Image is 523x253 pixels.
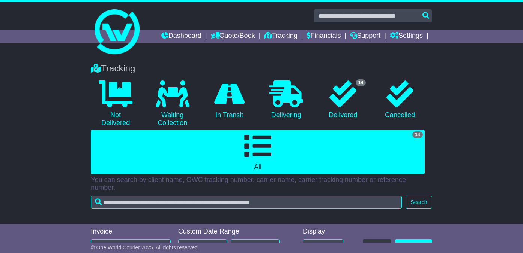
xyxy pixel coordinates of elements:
a: Dashboard [161,30,201,43]
p: You can search by client name, OWC tracking number, carrier name, carrier tracking number or refe... [91,176,432,192]
div: Display [303,228,343,236]
a: In Transit [204,78,254,122]
a: Quote/Book [211,30,255,43]
div: Invoice [91,228,170,236]
button: Search [406,196,432,209]
a: Not Delivered [91,78,140,130]
a: Waiting Collection [148,78,197,130]
div: Tracking [87,63,436,74]
a: Settings [390,30,423,43]
span: 14 [412,131,422,138]
a: Delivering [261,78,311,122]
a: Tracking [264,30,297,43]
a: Financials [307,30,341,43]
a: Cancelled [375,78,425,122]
a: Support [350,30,380,43]
div: Custom Date Range [178,228,287,236]
span: 14 [356,79,366,86]
a: 14 Delivered [319,78,368,122]
span: © One World Courier 2025. All rights reserved. [91,244,199,250]
button: Refresh [363,239,391,252]
a: CSV Export [395,239,432,252]
a: 14 All [91,130,424,174]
